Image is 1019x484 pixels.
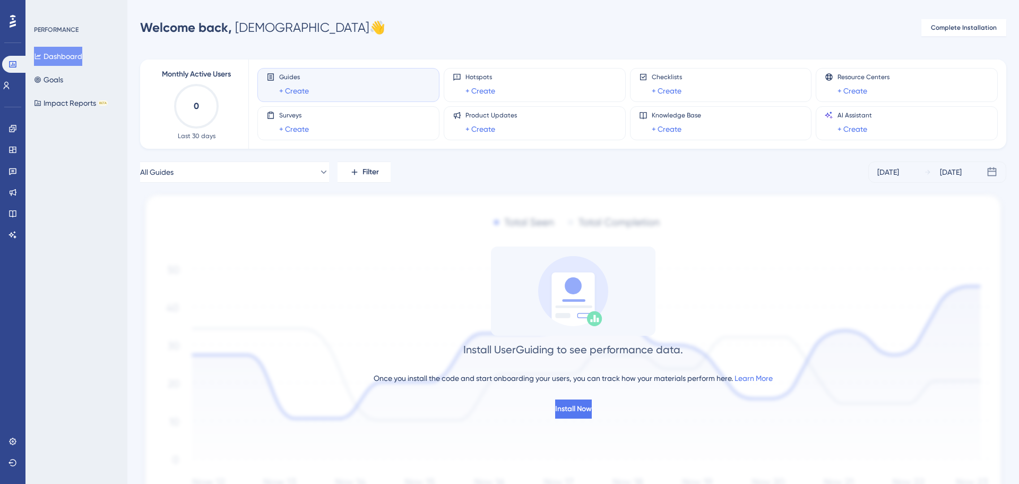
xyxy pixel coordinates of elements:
[279,84,309,97] a: + Create
[178,132,215,140] span: Last 30 days
[279,73,309,81] span: Guides
[837,123,867,135] a: + Create
[98,100,108,106] div: BETA
[34,94,108,113] button: Impact ReportsBETA
[162,68,231,81] span: Monthly Active Users
[837,111,872,120] span: AI Assistant
[837,73,890,81] span: Resource Centers
[374,372,773,385] div: Once you install the code and start onboarding your users, you can track how your materials perfo...
[279,123,309,135] a: + Create
[931,23,997,32] span: Complete Installation
[837,84,867,97] a: + Create
[140,166,174,179] span: All Guides
[652,111,701,120] span: Knowledge Base
[463,342,683,357] div: Install UserGuiding to see performance data.
[465,111,517,120] span: Product Updates
[465,73,495,81] span: Hotspots
[921,19,1006,36] button: Complete Installation
[652,123,681,135] a: + Create
[940,166,962,179] div: [DATE]
[34,70,63,89] button: Goals
[34,47,82,66] button: Dashboard
[555,403,592,415] span: Install Now
[652,84,681,97] a: + Create
[140,20,232,35] span: Welcome back,
[140,19,385,36] div: [DEMOGRAPHIC_DATA] 👋
[194,101,199,111] text: 0
[279,111,309,120] span: Surveys
[465,123,495,135] a: + Create
[652,73,682,81] span: Checklists
[362,166,379,179] span: Filter
[465,84,495,97] a: + Create
[735,374,773,383] a: Learn More
[877,166,899,179] div: [DATE]
[34,26,79,34] div: PERFORMANCE
[338,162,391,183] button: Filter
[140,162,329,183] button: All Guides
[555,400,592,419] button: Install Now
